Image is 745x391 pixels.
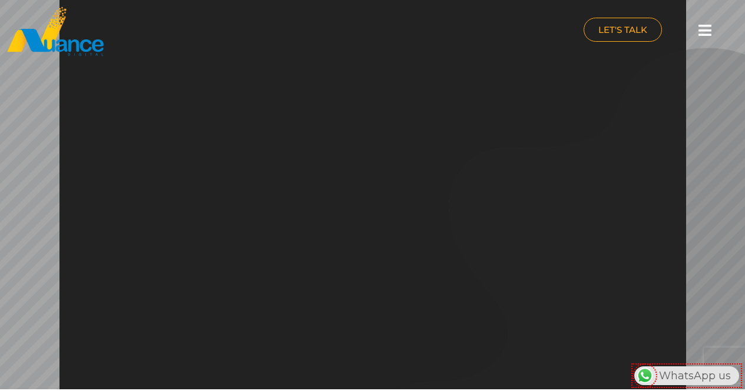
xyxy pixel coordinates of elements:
img: WhatsApp [635,366,654,385]
span: LET'S TALK [598,25,647,34]
img: nuance-qatar_logo [6,6,105,57]
a: LET'S TALK [584,18,662,42]
a: WhatsAppWhatsApp us [634,369,739,382]
a: nuance-qatar_logo [6,6,367,57]
div: WhatsApp us [634,366,739,385]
